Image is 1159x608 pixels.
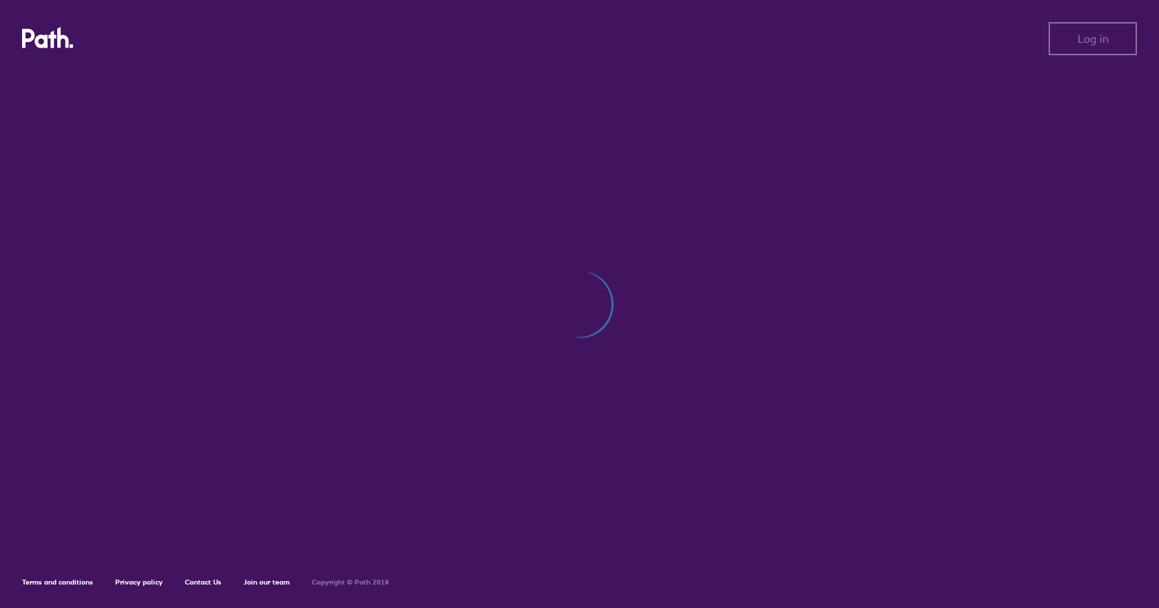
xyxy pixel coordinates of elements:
[1049,22,1137,55] button: Log in
[22,578,93,587] a: Terms and conditions
[244,578,290,587] a: Join our team
[185,578,221,587] a: Contact Us
[1078,32,1109,45] span: Log in
[312,578,389,587] h6: Copyright © Path 2018
[115,578,163,587] a: Privacy policy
